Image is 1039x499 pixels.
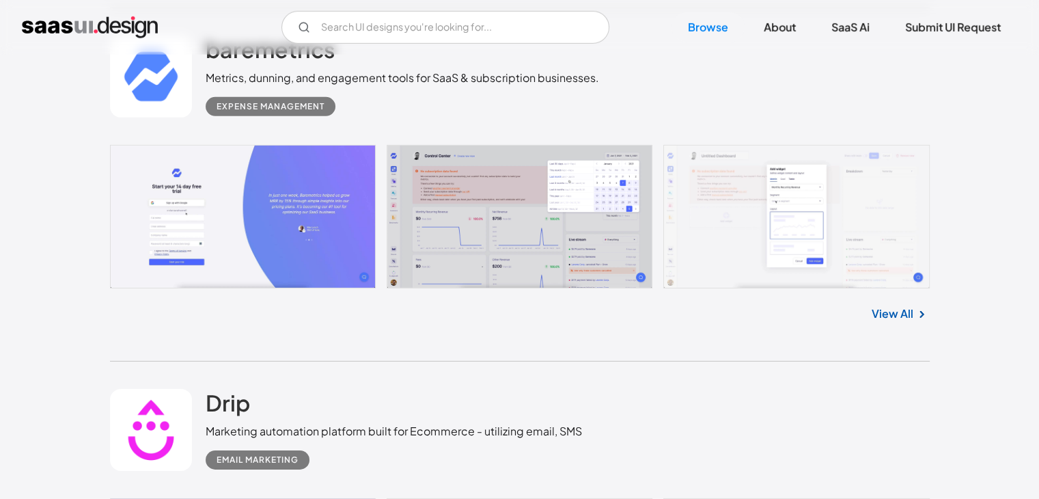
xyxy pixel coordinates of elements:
[747,12,812,42] a: About
[872,306,913,322] a: View All
[217,452,299,468] div: Email Marketing
[671,12,745,42] a: Browse
[217,98,324,115] div: Expense Management
[206,389,250,423] a: Drip
[281,11,609,44] form: Email Form
[206,70,599,86] div: Metrics, dunning, and engagement tools for SaaS & subscription businesses.
[206,389,250,416] h2: Drip
[206,423,582,440] div: Marketing automation platform built for Ecommerce - utilizing email, SMS
[22,16,158,38] a: home
[889,12,1017,42] a: Submit UI Request
[815,12,886,42] a: SaaS Ai
[281,11,609,44] input: Search UI designs you're looking for...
